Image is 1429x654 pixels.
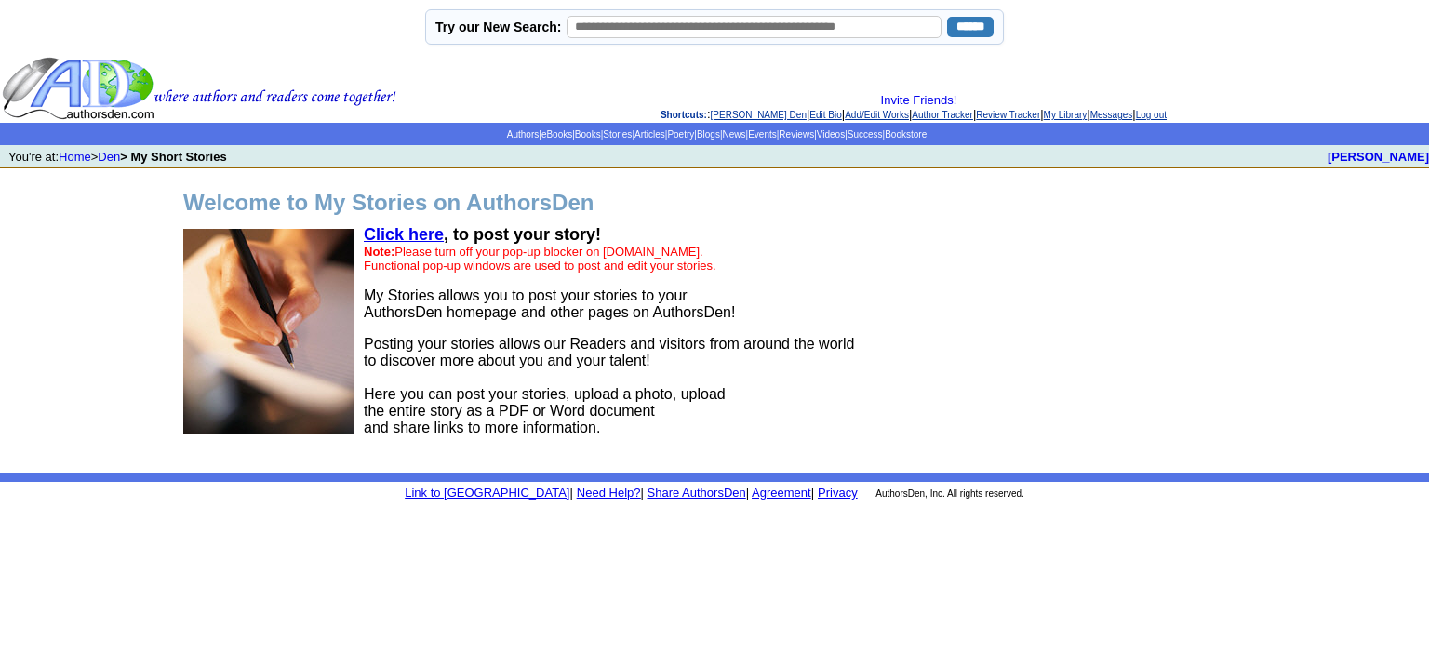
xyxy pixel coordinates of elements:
[183,190,594,215] font: Welcome to My Stories on AuthorsDen
[364,245,716,273] font: Please turn off your pop-up blocker on [DOMAIN_NAME]. Functional pop-up windows are used to post ...
[661,110,707,120] span: Shortcuts:
[875,488,1024,499] font: AuthorsDen, Inc. All rights reserved.
[1136,110,1167,120] a: Log out
[364,225,444,244] font: Click here
[1328,150,1429,164] a: [PERSON_NAME]
[848,129,883,140] a: Success
[746,486,749,500] font: |
[648,486,746,500] a: Share AuthorsDen
[577,486,641,500] a: Need Help?
[748,129,777,140] a: Events
[98,150,120,164] a: Den
[541,129,572,140] a: eBooks
[364,245,394,259] font: Note:
[752,486,811,500] a: Agreement
[569,486,572,500] font: |
[120,150,227,164] b: > My Short Stories
[405,486,569,500] a: Link to [GEOGRAPHIC_DATA]
[400,93,1427,121] div: : | | | | | | |
[364,227,444,243] a: Click here
[1044,110,1088,120] a: My Library
[881,93,957,107] a: Invite Friends!
[818,486,858,500] a: Privacy
[603,129,632,140] a: Stories
[697,129,720,140] a: Blogs
[711,110,807,120] a: [PERSON_NAME] Den
[364,336,854,435] font: Posting your stories allows our Readers and visitors from around the world to discover more about...
[779,129,814,140] a: Reviews
[183,229,354,434] img: story1.jpg
[723,129,746,140] a: News
[845,110,909,120] a: Add/Edit Works
[59,150,91,164] a: Home
[364,287,735,320] font: My Stories allows you to post your stories to your AuthorsDen homepage and other pages on Authors...
[640,486,643,500] font: |
[749,486,814,500] font: |
[507,129,539,140] a: Authors
[885,129,927,140] a: Bookstore
[817,129,845,140] a: Videos
[667,129,694,140] a: Poetry
[435,20,561,34] label: Try our New Search:
[809,110,841,120] a: Edit Bio
[2,56,396,121] img: header_logo2.gif
[976,110,1040,120] a: Review Tracker
[8,150,227,164] font: You're at: >
[575,129,601,140] a: Books
[912,110,973,120] a: Author Tracker
[444,225,601,244] font: , to post your story!
[1090,110,1133,120] a: Messages
[634,129,665,140] a: Articles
